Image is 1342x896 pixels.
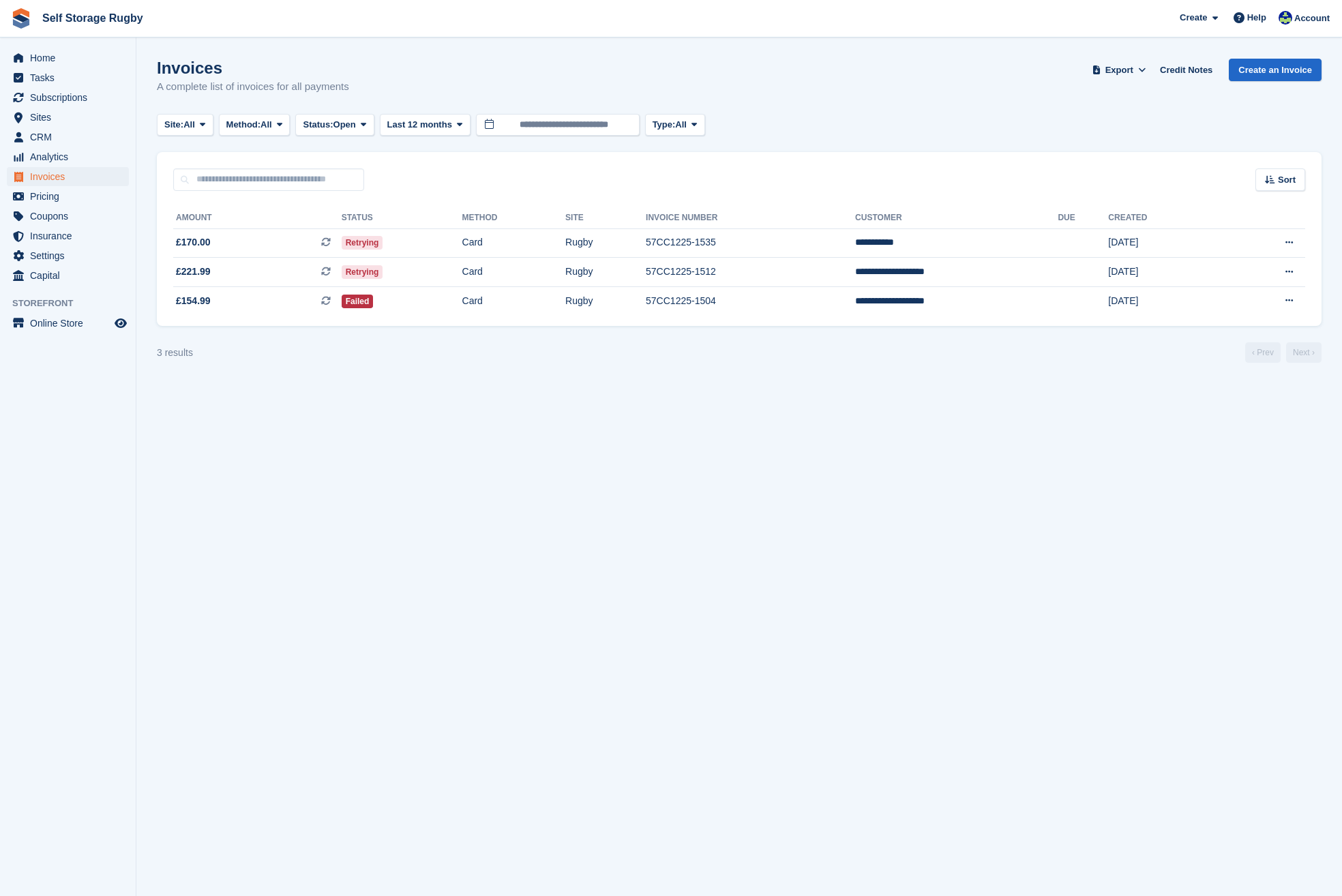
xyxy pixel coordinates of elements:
[342,265,383,279] span: Retrying
[7,108,129,127] a: menu
[30,147,112,166] span: Analytics
[1286,342,1322,363] a: Next
[7,187,129,206] a: menu
[7,226,129,245] a: menu
[30,207,112,226] span: Coupons
[342,236,383,250] span: Retrying
[565,207,646,229] th: Site
[30,108,112,127] span: Sites
[387,118,452,132] span: Last 12 months
[176,235,211,250] span: £170.00
[1180,11,1207,25] span: Create
[333,118,356,132] span: Open
[7,68,129,87] a: menu
[1108,228,1222,258] td: [DATE]
[7,314,129,333] a: menu
[1058,207,1108,229] th: Due
[342,295,374,308] span: Failed
[183,118,195,132] span: All
[295,114,374,136] button: Status: Open
[173,207,342,229] th: Amount
[645,114,705,136] button: Type: All
[646,228,855,258] td: 57CC1225-1535
[11,8,31,29] img: stora-icon-8386f47178a22dfd0bd8f6a31ec36ba5ce8667c1dd55bd0f319d3a0aa187defe.svg
[646,207,855,229] th: Invoice Number
[1229,59,1322,81] a: Create an Invoice
[30,68,112,87] span: Tasks
[7,128,129,147] a: menu
[1089,59,1149,81] button: Export
[30,167,112,186] span: Invoices
[1279,11,1292,25] img: Richard Palmer
[30,88,112,107] span: Subscriptions
[7,48,129,68] a: menu
[164,118,183,132] span: Site:
[7,147,129,166] a: menu
[7,88,129,107] a: menu
[1242,342,1324,363] nav: Page
[176,294,211,308] span: £154.99
[565,258,646,287] td: Rugby
[1154,59,1218,81] a: Credit Notes
[342,207,462,229] th: Status
[37,7,149,29] a: Self Storage Rugby
[30,246,112,265] span: Settings
[157,346,193,360] div: 3 results
[462,228,566,258] td: Card
[462,286,566,315] td: Card
[7,167,129,186] a: menu
[30,48,112,68] span: Home
[1294,12,1330,25] span: Account
[380,114,471,136] button: Last 12 months
[30,187,112,206] span: Pricing
[1108,286,1222,315] td: [DATE]
[855,207,1058,229] th: Customer
[30,226,112,245] span: Insurance
[646,258,855,287] td: 57CC1225-1512
[30,314,112,333] span: Online Store
[157,79,349,95] p: A complete list of invoices for all payments
[7,266,129,285] a: menu
[675,118,687,132] span: All
[1278,173,1296,187] span: Sort
[157,59,349,77] h1: Invoices
[7,207,129,226] a: menu
[12,297,136,310] span: Storefront
[653,118,676,132] span: Type:
[176,265,211,279] span: £221.99
[303,118,333,132] span: Status:
[565,286,646,315] td: Rugby
[113,315,129,331] a: Preview store
[219,114,290,136] button: Method: All
[1247,11,1266,25] span: Help
[226,118,261,132] span: Method:
[260,118,272,132] span: All
[462,258,566,287] td: Card
[1105,63,1133,77] span: Export
[646,286,855,315] td: 57CC1225-1504
[1245,342,1281,363] a: Previous
[1108,207,1222,229] th: Created
[462,207,566,229] th: Method
[157,114,213,136] button: Site: All
[1108,258,1222,287] td: [DATE]
[30,128,112,147] span: CRM
[30,266,112,285] span: Capital
[565,228,646,258] td: Rugby
[7,246,129,265] a: menu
